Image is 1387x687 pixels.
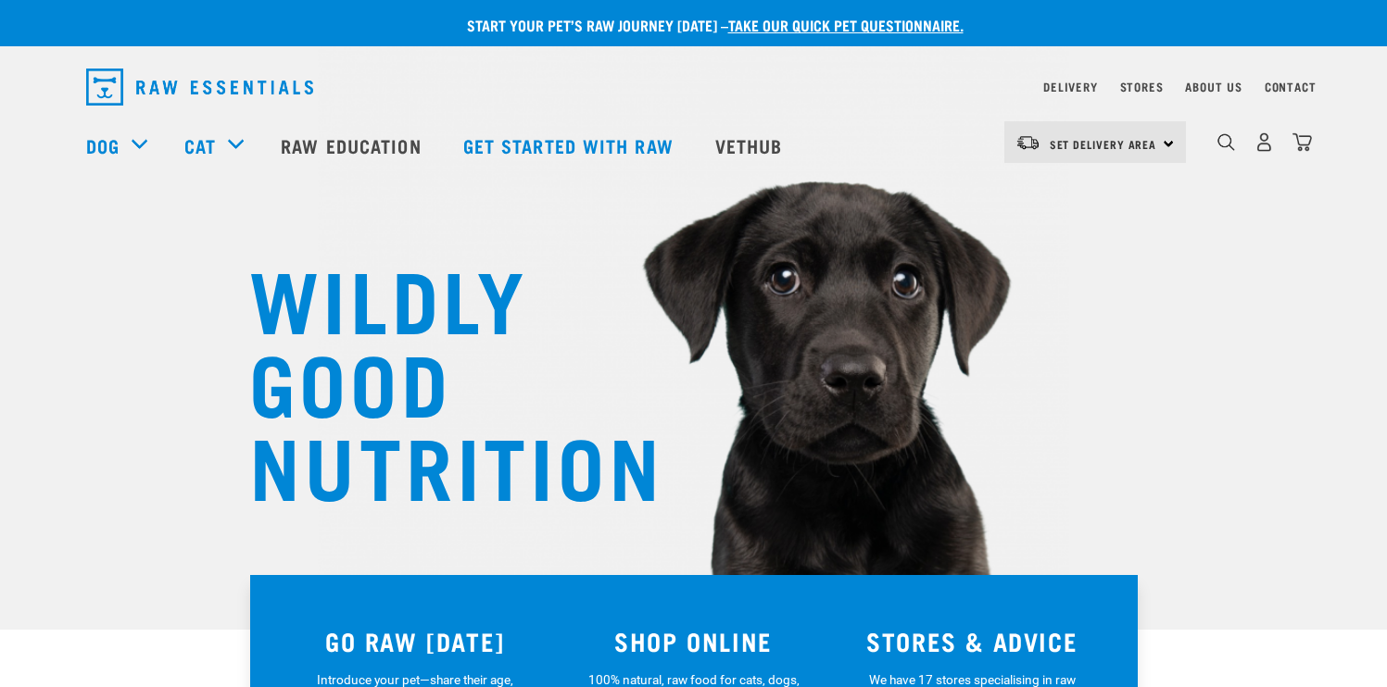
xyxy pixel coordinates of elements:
a: Delivery [1043,83,1097,90]
img: home-icon@2x.png [1292,132,1312,152]
a: Stores [1120,83,1164,90]
img: home-icon-1@2x.png [1217,133,1235,151]
h3: SHOP ONLINE [565,627,822,656]
nav: dropdown navigation [71,61,1317,113]
h1: WILDLY GOOD NUTRITION [249,255,620,505]
a: Raw Education [262,108,444,182]
a: Vethub [697,108,806,182]
a: take our quick pet questionnaire. [728,20,964,29]
a: Dog [86,131,120,159]
span: Set Delivery Area [1050,141,1157,147]
img: van-moving.png [1015,134,1040,151]
a: Cat [184,131,216,159]
img: user.png [1255,132,1274,152]
h3: STORES & ADVICE [844,627,1101,656]
a: Contact [1265,83,1317,90]
a: Get started with Raw [445,108,697,182]
h3: GO RAW [DATE] [287,627,544,656]
img: Raw Essentials Logo [86,69,313,106]
a: About Us [1185,83,1242,90]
